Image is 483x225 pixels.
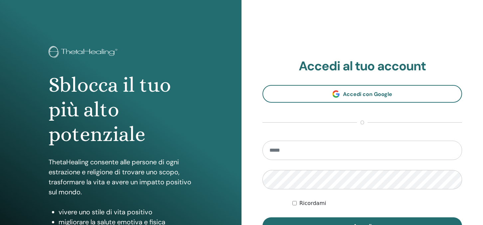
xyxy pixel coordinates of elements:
[49,157,193,197] p: ThetaHealing consente alle persone di ogni estrazione e religione di trovare uno scopo, trasforma...
[292,199,462,207] div: Keep me authenticated indefinitely or until I manually logout
[49,73,193,147] h1: Sblocca il tuo più alto potenziale
[357,119,368,127] span: o
[262,85,462,103] a: Accedi con Google
[343,91,392,98] span: Accedi con Google
[262,59,462,74] h2: Accedi al tuo account
[299,199,326,207] label: Ricordami
[59,207,193,217] li: vivere uno stile di vita positivo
